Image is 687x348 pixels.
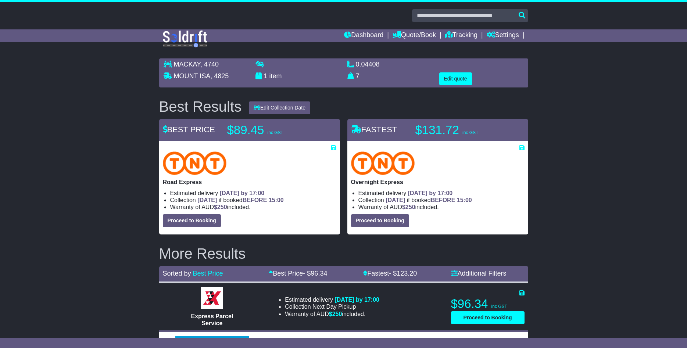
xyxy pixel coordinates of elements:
a: Settings [487,29,519,42]
span: 15:00 [269,197,284,203]
span: 123.20 [397,270,417,277]
span: $ [402,204,415,210]
span: 250 [405,204,415,210]
button: Edit quote [439,72,472,85]
a: Quote/Book [393,29,436,42]
span: , 4825 [210,72,229,80]
p: $96.34 [451,297,525,311]
span: 1 [264,72,268,80]
span: BEFORE [243,197,267,203]
span: 250 [217,204,227,210]
span: [DATE] by 17:00 [408,190,453,196]
h2: More Results [159,245,528,262]
a: Dashboard [344,29,383,42]
span: 250 [332,311,342,317]
li: Warranty of AUD included. [170,204,336,211]
span: $ [214,204,227,210]
span: if booked [197,197,283,203]
img: TNT Domestic: Road Express [163,151,227,175]
span: BEST PRICE [163,125,215,134]
span: inc GST [491,304,507,309]
span: [DATE] by 17:00 [334,297,379,303]
span: [DATE] [197,197,217,203]
li: Collection [358,197,525,204]
span: - $ [303,270,327,277]
span: Sorted by [163,270,191,277]
img: Border Express: Express Parcel Service [201,287,223,309]
span: , 4740 [200,61,219,68]
button: Proceed to Booking [451,311,525,324]
span: if booked [386,197,472,203]
li: Estimated delivery [358,190,525,197]
span: [DATE] by 17:00 [220,190,265,196]
p: Overnight Express [351,179,525,186]
span: 7 [356,72,359,80]
span: $ [329,311,342,317]
img: TNT Domestic: Overnight Express [351,151,415,175]
li: Warranty of AUD included. [358,204,525,211]
span: MOUNT ISA [174,72,211,80]
span: Next Day Pickup [312,304,356,310]
span: 0.04408 [356,61,380,68]
a: Best Price [193,270,223,277]
span: - $ [389,270,417,277]
a: Additional Filters [451,270,507,277]
button: Proceed to Booking [163,214,221,227]
span: Express Parcel Service [191,313,233,326]
span: [DATE] [386,197,405,203]
li: Collection [285,303,379,310]
div: Best Results [155,98,246,115]
li: Estimated delivery [170,190,336,197]
li: Estimated delivery [285,296,379,303]
span: inc GST [462,130,478,135]
p: $89.45 [227,123,319,137]
p: Road Express [163,179,336,186]
a: Tracking [445,29,477,42]
span: inc GST [268,130,283,135]
p: $131.72 [415,123,507,137]
button: Proceed to Booking [351,214,409,227]
span: 15:00 [457,197,472,203]
span: BEFORE [431,197,455,203]
li: Collection [170,197,336,204]
li: Warranty of AUD included. [285,311,379,317]
button: Edit Collection Date [249,101,310,114]
span: MACKAY [174,61,200,68]
span: item [269,72,282,80]
a: Fastest- $123.20 [363,270,417,277]
span: FASTEST [351,125,397,134]
span: 96.34 [311,270,327,277]
a: Best Price- $96.34 [269,270,327,277]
